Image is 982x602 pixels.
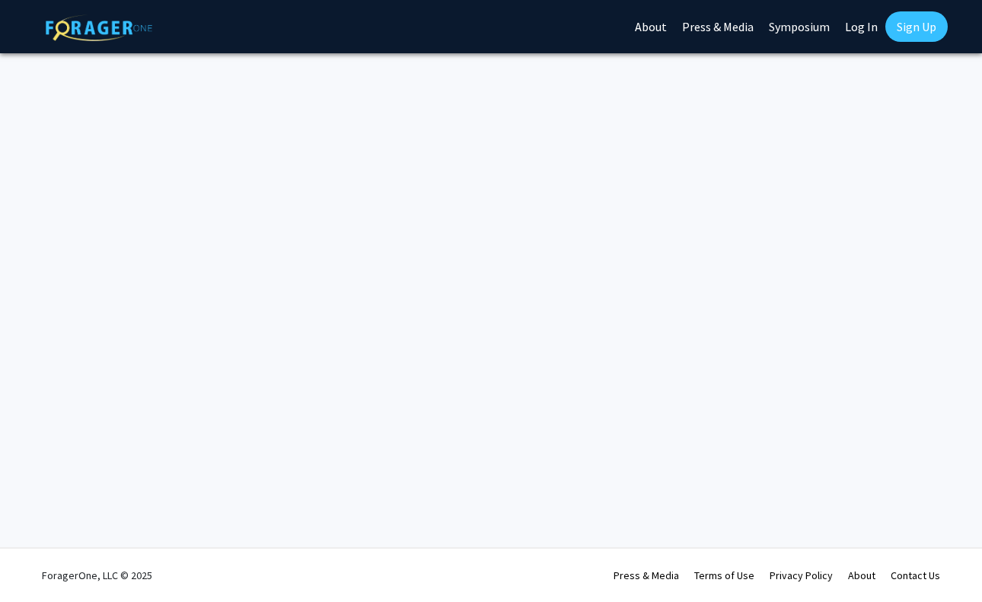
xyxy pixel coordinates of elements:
a: Contact Us [891,569,940,582]
a: Privacy Policy [770,569,833,582]
a: Press & Media [614,569,679,582]
a: About [848,569,875,582]
a: Terms of Use [694,569,754,582]
div: ForagerOne, LLC © 2025 [42,549,152,602]
a: Sign Up [885,11,948,42]
img: ForagerOne Logo [46,14,152,41]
